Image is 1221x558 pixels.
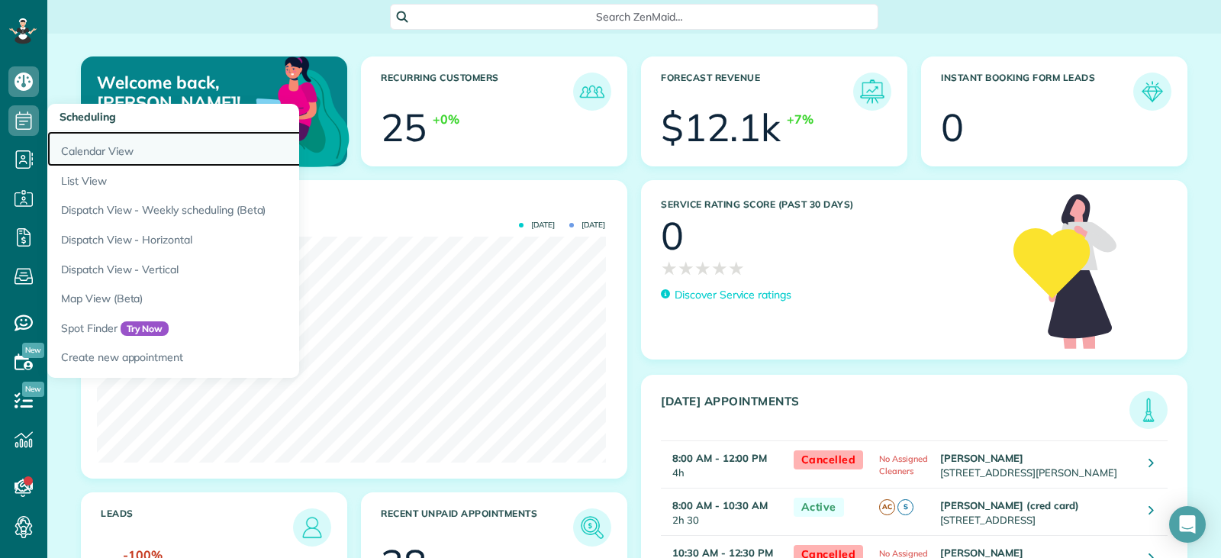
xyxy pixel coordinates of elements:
a: List View [47,166,429,196]
h3: Instant Booking Form Leads [941,73,1133,111]
div: +7% [787,111,813,128]
h3: Service Rating score (past 30 days) [661,199,998,210]
span: New [22,343,44,358]
a: Spot FinderTry Now [47,314,429,344]
h3: [DATE] Appointments [661,395,1129,429]
a: Dispatch View - Vertical [47,255,429,285]
a: Calendar View [47,131,429,166]
h3: Recent unpaid appointments [381,508,573,547]
div: 0 [661,217,684,255]
strong: 8:00 AM - 12:00 PM [672,452,767,464]
strong: [PERSON_NAME] [940,452,1024,464]
a: Map View (Beta) [47,284,429,314]
img: icon_form_leads-04211a6a04a5b2264e4ee56bc0799ec3eb69b7e499cbb523a139df1d13a81ae0.png [1137,76,1168,107]
span: Active [794,498,844,517]
div: 25 [381,108,427,147]
h3: Actual Revenue this month [101,200,611,214]
p: Welcome back, [PERSON_NAME]! [97,73,261,113]
strong: [PERSON_NAME] (cred card) [940,499,1079,511]
div: 0 [941,108,964,147]
td: [STREET_ADDRESS][PERSON_NAME] [936,441,1137,489]
span: No Assigned Cleaners [879,453,928,476]
span: ★ [728,255,745,282]
div: $12.1k [661,108,781,147]
span: S [897,499,913,515]
span: ★ [694,255,711,282]
img: icon_recurring_customers-cf858462ba22bcd05b5a5880d41d6543d210077de5bb9ebc9590e49fd87d84ed.png [577,76,607,107]
a: Discover Service ratings [661,287,791,303]
span: [DATE] [519,221,555,229]
img: icon_leads-1bed01f49abd5b7fead27621c3d59655bb73ed531f8eeb49469d10e621d6b896.png [297,512,327,543]
span: ★ [678,255,694,282]
img: icon_todays_appointments-901f7ab196bb0bea1936b74009e4eb5ffbc2d2711fa7634e0d609ed5ef32b18b.png [1133,395,1164,425]
img: icon_unpaid_appointments-47b8ce3997adf2238b356f14209ab4cced10bd1f174958f3ca8f1d0dd7fffeee.png [577,512,607,543]
div: +0% [433,111,459,128]
img: icon_forecast_revenue-8c13a41c7ed35a8dcfafea3cbb826a0462acb37728057bba2d056411b612bbbe.png [857,76,888,107]
td: [STREET_ADDRESS] [936,489,1137,536]
span: Try Now [121,321,169,337]
h3: Forecast Revenue [661,73,853,111]
h3: Recurring Customers [381,73,573,111]
span: AC [879,499,895,515]
img: dashboard_welcome-42a62b7d889689a78055ac9021e634bf52bae3f8056760290aed330b23ab8690.png [205,39,353,187]
strong: 8:00 AM - 10:30 AM [672,499,768,511]
h3: Leads [101,508,293,547]
span: ★ [711,255,728,282]
span: [DATE] [569,221,605,229]
span: New [22,382,44,397]
span: Cancelled [794,450,864,469]
a: Create new appointment [47,343,429,378]
p: Discover Service ratings [675,287,791,303]
span: Scheduling [60,110,116,124]
a: Dispatch View - Weekly scheduling (Beta) [47,195,429,225]
td: 4h [661,441,786,489]
td: 2h 30 [661,489,786,536]
div: Open Intercom Messenger [1169,506,1206,543]
a: Dispatch View - Horizontal [47,225,429,255]
span: ★ [661,255,678,282]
